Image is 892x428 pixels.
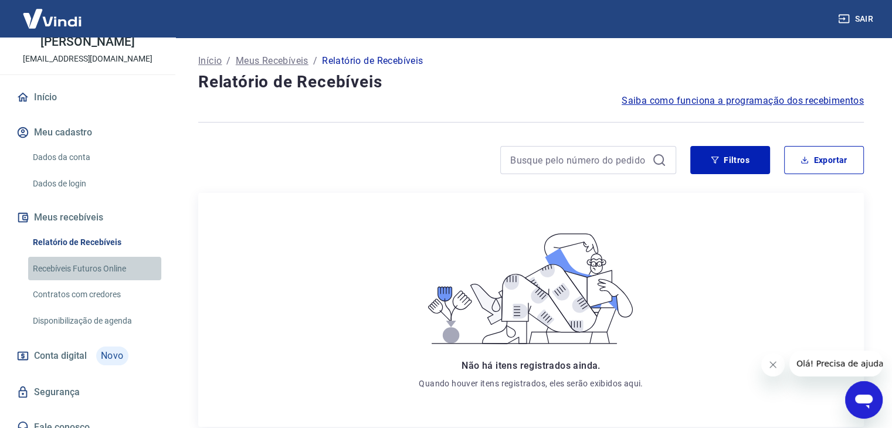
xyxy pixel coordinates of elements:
[226,54,230,68] p: /
[622,94,864,108] a: Saiba como funciona a programação dos recebimentos
[23,53,152,65] p: [EMAIL_ADDRESS][DOMAIN_NAME]
[198,70,864,94] h4: Relatório de Recebíveis
[836,8,878,30] button: Sair
[28,257,161,281] a: Recebíveis Futuros Online
[761,353,785,376] iframe: Fechar mensagem
[690,146,770,174] button: Filtros
[28,309,161,333] a: Disponibilização de agenda
[96,347,128,365] span: Novo
[236,54,308,68] a: Meus Recebíveis
[198,54,222,68] a: Início
[845,381,883,419] iframe: Botão para abrir a janela de mensagens
[462,360,600,371] span: Não há itens registrados ainda.
[14,379,161,405] a: Segurança
[28,230,161,254] a: Relatório de Recebíveis
[419,378,643,389] p: Quando houver itens registrados, eles serão exibidos aqui.
[313,54,317,68] p: /
[28,283,161,307] a: Contratos com credores
[28,172,161,196] a: Dados de login
[7,8,99,18] span: Olá! Precisa de ajuda?
[14,342,161,370] a: Conta digitalNovo
[14,1,90,36] img: Vindi
[14,120,161,145] button: Meu cadastro
[322,54,423,68] p: Relatório de Recebíveis
[789,351,883,376] iframe: Mensagem da empresa
[14,84,161,110] a: Início
[28,145,161,169] a: Dados da conta
[14,205,161,230] button: Meus recebíveis
[510,151,647,169] input: Busque pelo número do pedido
[9,11,166,48] p: [PERSON_NAME] [PERSON_NAME] DOS [PERSON_NAME]
[34,348,87,364] span: Conta digital
[784,146,864,174] button: Exportar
